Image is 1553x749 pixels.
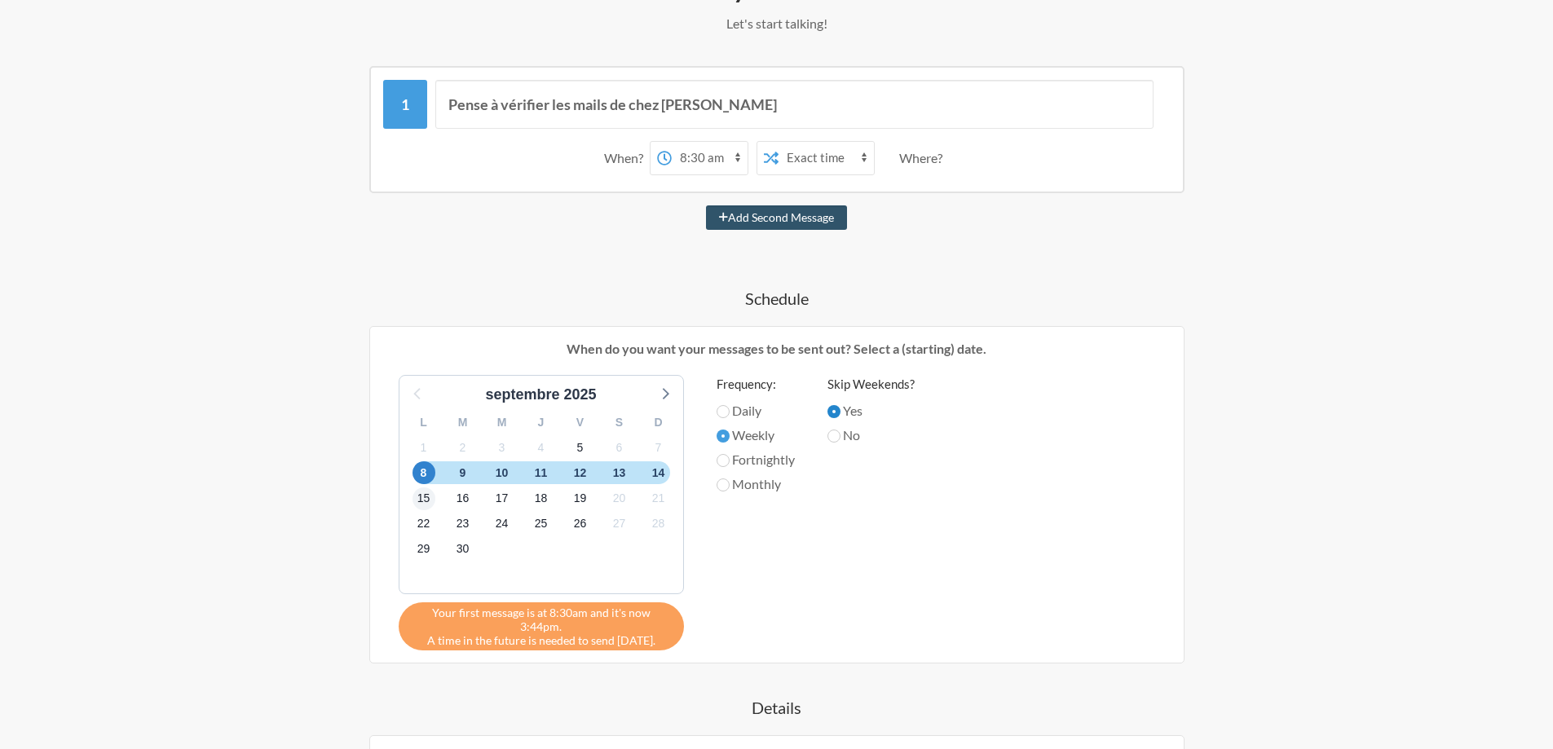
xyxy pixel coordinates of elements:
[600,410,639,435] div: S
[827,401,915,421] label: Yes
[706,205,847,230] button: Add Second Message
[522,410,561,435] div: J
[452,538,474,561] span: jeudi 30 octobre 2025
[899,141,949,175] div: Where?
[443,410,483,435] div: M
[827,405,840,418] input: Yes
[608,436,631,459] span: lundi 6 octobre 2025
[382,339,1171,359] p: When do you want your messages to be sent out? Select a (starting) date.
[483,410,522,435] div: M
[491,436,514,459] span: vendredi 3 octobre 2025
[639,410,678,435] div: D
[435,80,1154,129] input: Message
[479,384,602,406] div: septembre 2025
[604,141,650,175] div: When?
[530,487,553,510] span: samedi 18 octobre 2025
[491,487,514,510] span: vendredi 17 octobre 2025
[717,375,795,394] label: Frequency:
[530,513,553,535] span: samedi 25 octobre 2025
[304,696,1250,719] h4: Details
[413,487,435,510] span: mercredi 15 octobre 2025
[413,461,435,484] span: mercredi 8 octobre 2025
[717,430,730,443] input: Weekly
[413,436,435,459] span: mercredi 1 octobre 2025
[413,513,435,535] span: mercredi 22 octobre 2025
[404,410,443,435] div: L
[304,287,1250,310] h4: Schedule
[717,454,730,467] input: Fortnightly
[569,461,592,484] span: dimanche 12 octobre 2025
[827,375,915,394] label: Skip Weekends?
[569,487,592,510] span: dimanche 19 octobre 2025
[411,606,672,633] span: Your first message is at 8:30am and it's now 3:44pm.
[452,487,474,510] span: jeudi 16 octobre 2025
[827,430,840,443] input: No
[717,405,730,418] input: Daily
[399,602,684,650] div: A time in the future is needed to send [DATE].
[717,474,795,494] label: Monthly
[717,450,795,469] label: Fortnightly
[827,425,915,445] label: No
[608,487,631,510] span: lundi 20 octobre 2025
[491,461,514,484] span: vendredi 10 octobre 2025
[647,461,670,484] span: mardi 14 octobre 2025
[491,513,514,535] span: vendredi 24 octobre 2025
[413,538,435,561] span: mercredi 29 octobre 2025
[561,410,600,435] div: V
[452,461,474,484] span: jeudi 9 octobre 2025
[647,513,670,535] span: mardi 28 octobre 2025
[569,436,592,459] span: dimanche 5 octobre 2025
[647,487,670,510] span: mardi 21 octobre 2025
[304,14,1250,33] p: Let's start talking!
[717,478,730,491] input: Monthly
[608,513,631,535] span: lundi 27 octobre 2025
[452,436,474,459] span: jeudi 2 octobre 2025
[530,461,553,484] span: samedi 11 octobre 2025
[608,461,631,484] span: lundi 13 octobre 2025
[530,436,553,459] span: samedi 4 octobre 2025
[717,401,795,421] label: Daily
[717,425,795,445] label: Weekly
[647,436,670,459] span: mardi 7 octobre 2025
[452,513,474,535] span: jeudi 23 octobre 2025
[569,513,592,535] span: dimanche 26 octobre 2025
